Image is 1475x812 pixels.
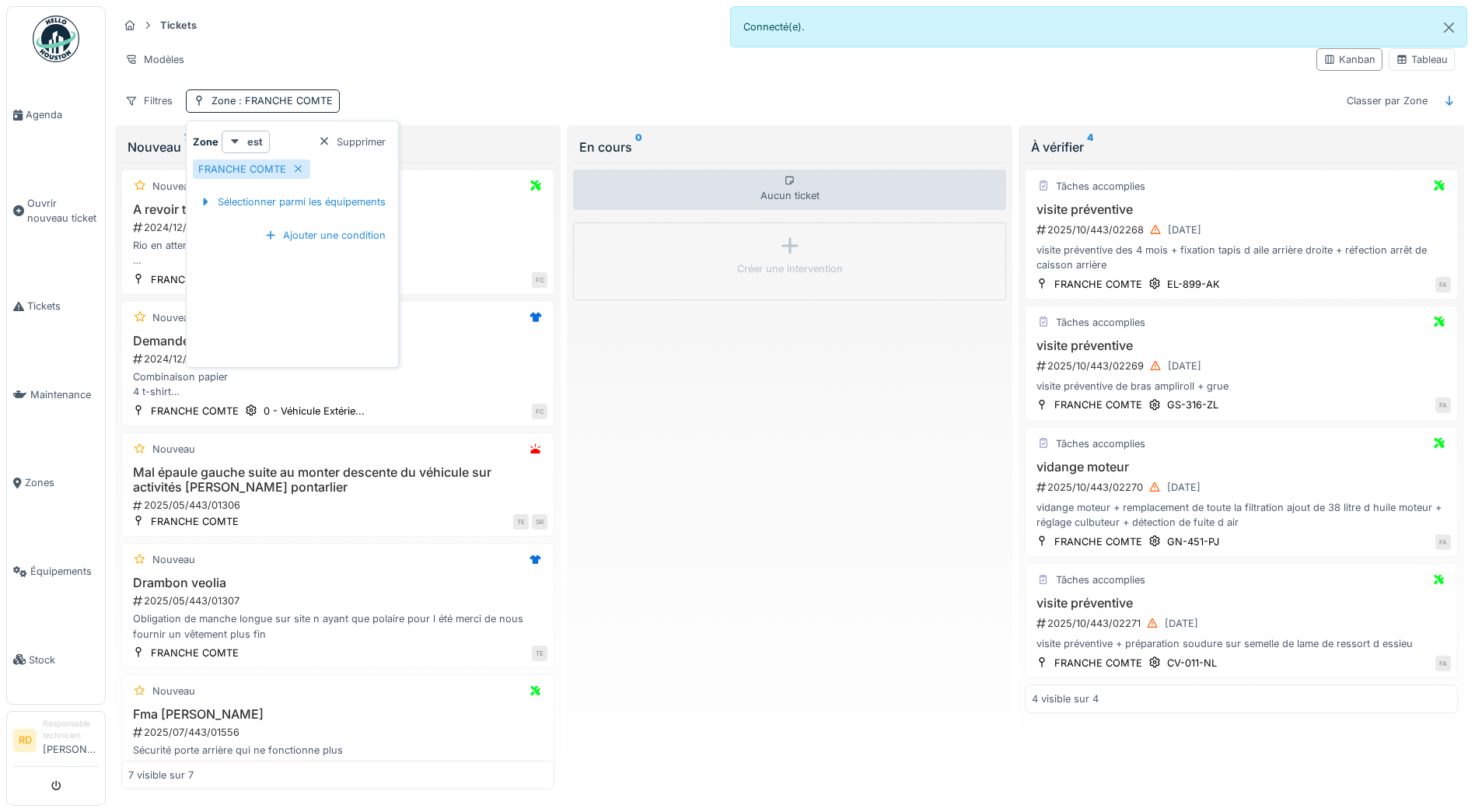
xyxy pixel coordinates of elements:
div: Combinaison papier 4 t-shirt 1 Bonnet [128,369,547,399]
div: FRANCHE COMTE [198,162,286,177]
div: Nouveau [152,310,195,325]
div: TE [513,514,529,530]
li: [PERSON_NAME] [43,718,99,763]
div: EL-899-AK [1167,277,1220,292]
div: Sécurité porte arrière qui ne fonctionne plus [128,743,547,758]
div: Tâches accomplies [1056,572,1145,587]
div: Tâches accomplies [1056,179,1145,194]
h3: visite préventive [1032,338,1451,353]
div: SR [532,514,547,530]
span: Tickets [27,299,99,313]
div: 2025/10/443/02269 [1035,356,1451,376]
div: FA [1435,534,1451,550]
div: Ajouter une condition [258,225,392,246]
div: Modèles [118,48,191,71]
h3: Drambon veolia [128,576,547,590]
div: Nouveau [152,179,195,194]
div: visite préventive des 4 mois + fixation tapis d aile arrière droite + réfection arrêt de caisson ... [1032,243,1451,272]
h3: visite préventive [1032,202,1451,217]
div: 2025/10/443/02268 [1035,220,1451,240]
span: : FRANCHE COMTE [236,95,333,107]
div: FRANCHE COMTE [151,272,239,287]
div: Connecté(e). [730,6,1468,47]
div: 2025/10/443/02270 [1035,478,1451,497]
h3: vidange moteur [1032,460,1451,474]
div: Filtres [118,89,180,112]
div: FC [532,404,547,419]
div: visite préventive + préparation soudure sur semelle de lame de ressort d essieu [1032,636,1451,651]
div: 2024/12/443/01248 [131,352,547,366]
span: Zones [25,475,99,490]
sup: 7 [184,138,190,156]
div: FRANCHE COMTE [151,404,239,418]
h3: visite préventive [1032,596,1451,611]
div: Kanban [1323,52,1375,67]
div: Nouveau [152,442,195,457]
div: FA [1435,277,1451,292]
div: 2025/10/443/02271 [1035,614,1451,633]
div: FRANCHE COMTE [1054,277,1142,292]
sup: 4 [1087,138,1093,156]
div: Tableau [1396,52,1448,67]
div: 2024/12/443/01247 [131,220,547,235]
strong: Zone [193,135,218,149]
div: visite préventive de bras ampliroll + grue [1032,379,1451,394]
div: Responsable technicien [43,718,99,742]
div: Nouveau [152,552,195,567]
div: FRANCHE COMTE [151,514,239,529]
div: Créer une intervention [737,261,843,276]
div: [DATE] [1167,480,1201,495]
h3: Demande [128,334,547,348]
div: FRANCHE COMTE [1054,397,1142,412]
span: Ouvrir nouveau ticket [27,196,99,226]
div: Obligation de manche longue sur site n ayant que polaire pour l été merci de nous fournir un vête... [128,611,547,641]
h3: Mal épaule gauche suite au monter descente du véhicule sur activités [PERSON_NAME] pontarlier [128,465,547,495]
div: Zone [211,93,333,108]
div: Supprimer [312,131,392,152]
div: FA [1435,397,1451,413]
div: Sélectionner parmi les équipements [193,191,392,212]
div: CV-011-NL [1167,656,1217,670]
button: Close [1431,7,1466,48]
div: GN-451-PJ [1167,534,1219,549]
div: 0 - Véhicule Extérie... [264,404,365,418]
div: FC [532,272,547,288]
sup: 0 [635,138,642,156]
h3: A revoir travaux sur véhicule [128,202,547,217]
div: 2025/05/443/01307 [131,593,547,608]
span: Stock [29,653,99,667]
div: FRANCHE COMTE [1054,534,1142,549]
div: Tâches accomplies [1056,315,1145,330]
div: 2025/05/443/01306 [131,498,547,513]
span: Agenda [26,107,99,122]
div: Nouveau [128,138,548,156]
div: Tâches accomplies [1056,436,1145,451]
strong: Tickets [154,18,203,33]
div: Aucun ticket [573,170,1006,210]
div: vidange moteur + remplacement de toute la filtration ajout de 38 litre d huile moteur + réglage c... [1032,500,1451,530]
div: FRANCHE COMTE [1054,656,1142,670]
div: Rio en attente de réparations Lumière de plafonnier a regardé disfonctionnement Volets de grille ... [128,238,547,268]
div: FRANCHE COMTE [151,646,239,660]
div: 7 visible sur 7 [128,768,194,782]
div: TE [532,646,547,661]
h3: Fma [PERSON_NAME] [128,707,547,722]
div: [DATE] [1168,222,1201,237]
div: FA [1435,656,1451,671]
div: À vérifier [1031,138,1452,156]
div: En cours [579,138,1000,156]
li: RD [13,729,37,752]
div: 4 visible sur 4 [1032,691,1099,706]
div: GS-316-ZL [1167,397,1218,412]
div: [DATE] [1165,616,1198,631]
img: Badge_color-CXgf-gQk.svg [33,16,79,62]
span: Maintenance [30,387,99,402]
div: 2025/07/443/01556 [131,725,547,740]
div: Classer par Zone [1340,89,1435,112]
strong: est [247,135,263,149]
span: Équipements [30,564,99,579]
div: [DATE] [1168,359,1201,373]
div: Nouveau [152,684,195,698]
